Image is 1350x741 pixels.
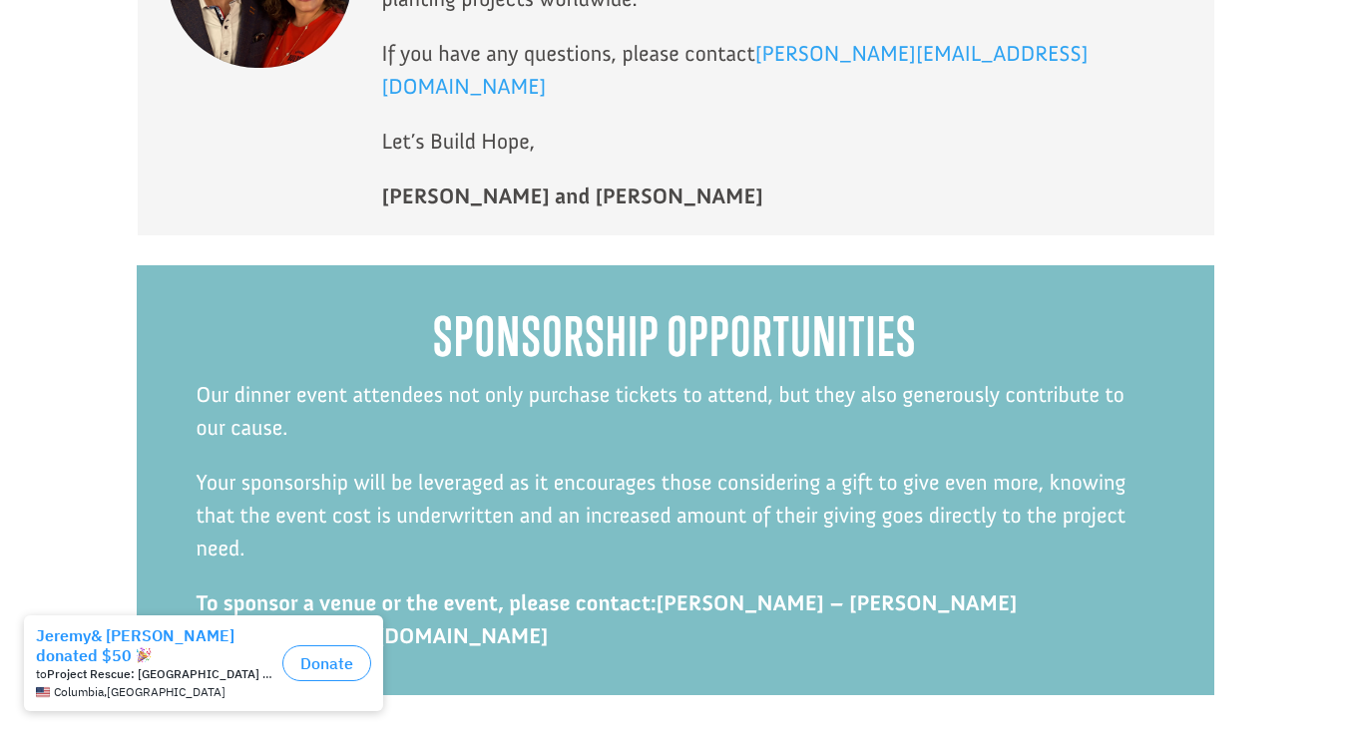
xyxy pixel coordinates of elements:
[197,589,657,616] span: To sponsor a venue or the event, please contact:
[36,20,274,60] div: Jeremy& [PERSON_NAME] donated $50
[47,61,326,76] strong: Project Rescue: [GEOGRAPHIC_DATA] Safe House
[382,183,763,209] strong: [PERSON_NAME] and [PERSON_NAME]
[197,378,1154,466] p: Our dinner event attendees not only purchase tickets to attend, but they also generously contribu...
[36,62,274,76] div: to
[197,589,1018,649] strong: [PERSON_NAME] – [PERSON_NAME][EMAIL_ADDRESS][DOMAIN_NAME]
[197,466,1154,586] p: Your sponsorship will be leveraged as it encourages those considering a gift to give even more, k...
[197,305,1154,378] h2: Sponsorship Opportunities
[382,40,1089,110] a: [PERSON_NAME][EMAIL_ADDRESS][DOMAIN_NAME]
[382,128,536,155] span: Let’s Build Hope,
[36,80,50,94] img: US.png
[282,40,371,76] button: Donate
[136,42,152,58] img: emoji partyPopper
[54,80,225,94] span: Columbia , [GEOGRAPHIC_DATA]
[382,40,1089,100] span: If you have any questions, please contact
